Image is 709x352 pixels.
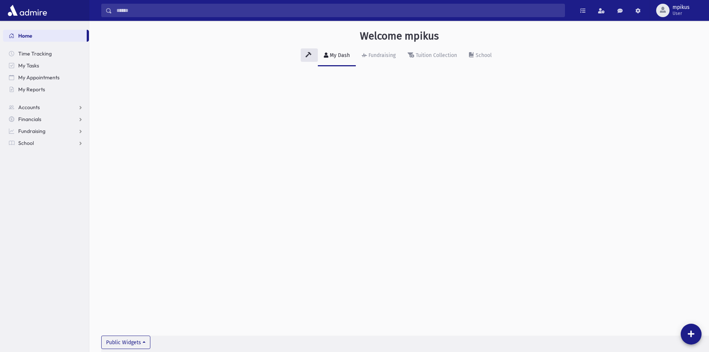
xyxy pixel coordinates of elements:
span: Fundraising [18,128,45,134]
a: My Reports [3,83,89,95]
a: Financials [3,113,89,125]
a: Home [3,30,87,42]
div: My Dash [328,52,350,58]
span: Home [18,32,32,39]
img: AdmirePro [6,3,49,18]
a: Fundraising [3,125,89,137]
button: Public Widgets [101,336,150,349]
a: Accounts [3,101,89,113]
div: Tuition Collection [414,52,457,58]
a: My Dash [318,45,356,66]
a: My Tasks [3,60,89,72]
a: My Appointments [3,72,89,83]
a: School [463,45,498,66]
span: My Reports [18,86,45,93]
a: School [3,137,89,149]
span: User [673,10,690,16]
h3: Welcome mpikus [360,30,439,42]
span: Financials [18,116,41,123]
a: Fundraising [356,45,402,66]
a: Tuition Collection [402,45,463,66]
span: My Tasks [18,62,39,69]
span: My Appointments [18,74,60,81]
input: Search [112,4,565,17]
span: School [18,140,34,146]
div: School [474,52,492,58]
span: Accounts [18,104,40,111]
span: Time Tracking [18,50,52,57]
span: mpikus [673,4,690,10]
a: Time Tracking [3,48,89,60]
div: Fundraising [367,52,396,58]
